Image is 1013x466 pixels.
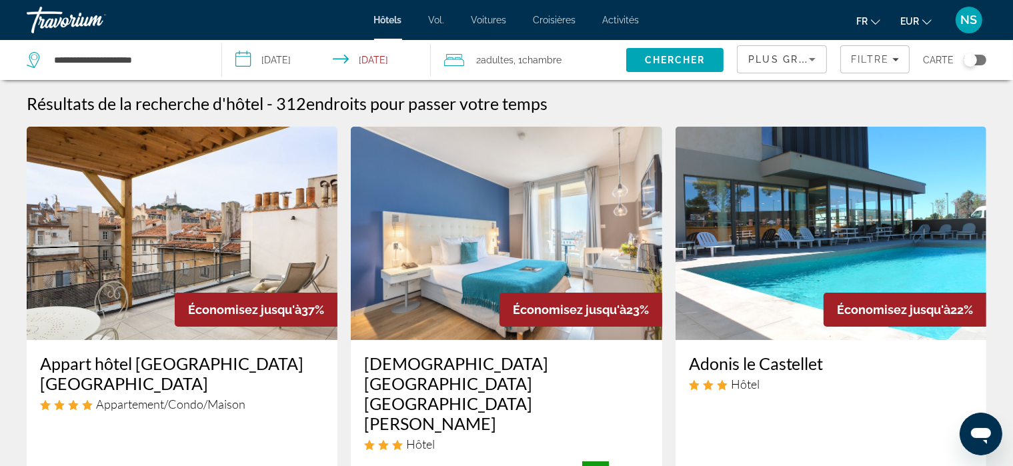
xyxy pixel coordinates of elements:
[175,293,337,327] div: 37%
[481,55,514,65] span: Adultes
[476,51,514,69] span: 2
[27,3,160,37] a: Travorium
[431,40,626,80] button: Travelers: 2 adults, 0 children
[306,93,548,113] span: endroits pour passer votre temps
[676,127,986,340] img: Adonis le Castellet
[954,54,986,66] button: Toggle map
[96,397,245,411] span: Appartement/Condo/Maison
[851,54,889,65] span: Filtre
[222,40,431,80] button: Select check in and out date
[900,11,932,31] button: Changer de devise
[824,293,986,327] div: 22%
[856,11,880,31] button: Changer de langue
[748,51,816,67] mat-select: Sort by
[499,293,662,327] div: 23%
[40,397,324,411] div: 4 star Apartment
[534,15,576,25] a: Croisières
[40,353,324,393] a: Appart hôtel [GEOGRAPHIC_DATA] [GEOGRAPHIC_DATA]
[188,303,301,317] span: Économisez jusqu'à
[27,93,263,113] h1: Résultats de la recherche d'hôtel
[626,48,724,72] button: Search
[53,50,201,70] input: Search hotel destination
[267,93,273,113] span: -
[837,303,950,317] span: Économisez jusqu'à
[689,377,973,391] div: 3 star Hotel
[900,16,919,27] font: EUR
[961,13,978,27] font: NS
[429,15,445,25] a: Vol.
[923,51,954,69] span: Carte
[351,127,662,340] img: Zenitude Hotel Residences Marseille Saint Charles
[731,377,760,391] span: Hôtel
[960,413,1002,455] iframe: Bouton de lancement de la fenêtre de messagerie
[406,437,435,451] span: Hôtel
[471,15,507,25] a: Voitures
[603,15,640,25] a: Activités
[514,51,562,69] span: , 1
[27,127,337,340] img: Appart hôtel Maison Montgrand Vieux Port
[689,353,973,373] a: Adonis le Castellet
[856,16,868,27] font: fr
[364,437,648,451] div: 3 star Hotel
[840,45,910,73] button: Filters
[364,353,648,433] a: [DEMOGRAPHIC_DATA][GEOGRAPHIC_DATA] [GEOGRAPHIC_DATA][PERSON_NAME]
[748,54,908,65] span: Plus grandes économies
[276,93,548,113] h2: 312
[522,55,562,65] span: Chambre
[952,6,986,34] button: Menu utilisateur
[374,15,402,25] a: Hôtels
[513,303,626,317] span: Économisez jusqu'à
[645,55,706,65] span: Chercher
